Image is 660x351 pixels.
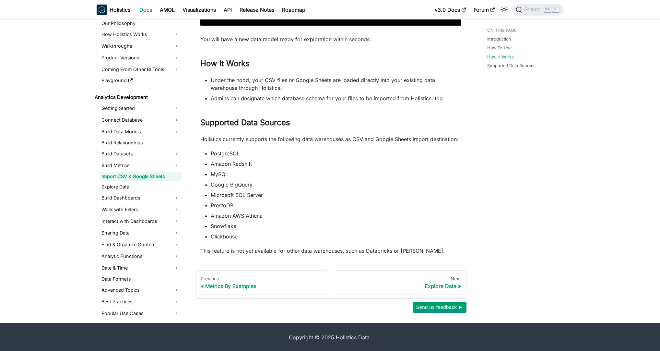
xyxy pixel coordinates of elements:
[413,302,466,313] button: Send us feedback ►
[97,5,107,15] img: Holistics
[179,5,220,15] a: Visualizations
[200,118,461,130] h2: Supported Data Sources
[100,285,182,295] a: Advanced Topics
[431,5,470,15] a: v3.0 Docs
[211,191,461,199] li: Microsoft SQL Server
[335,270,467,295] a: NextExplore Data
[100,263,182,273] a: Date & Time
[211,76,461,92] li: Under the hood, your CSV files or Google Sheets are loaded directly into your existing data wareh...
[100,76,182,85] a: Playground
[200,35,461,43] p: You will have a new data model ready for exploration within seconds.
[124,333,536,341] div: Copyright © 2025 Holistics Data.
[200,247,461,255] p: This feature is not yet available for other data warehouses, such as Databricks or [PERSON_NAME].
[487,36,511,42] a: Introduction
[100,204,182,215] a: Work with Filters
[513,4,563,16] button: Search (Ctrl+K)
[100,41,182,51] a: Walkthroughs
[211,212,461,220] li: Amazon AWS Athena
[211,222,461,230] li: Snowflake
[136,5,156,15] a: Docs
[100,172,182,181] a: Import CSV & Google Sheets
[552,6,559,12] kbd: K
[340,276,461,282] div: Next
[100,115,182,125] a: Connect Database
[195,270,466,295] nav: Docs pages
[100,228,182,238] a: Sharing Data
[211,233,461,240] li: Clickhouse
[100,149,182,159] a: Build Datasets
[97,5,130,15] a: HolisticsHolistics
[100,297,182,307] a: Best Practices
[487,63,536,69] a: Supported Data Sources
[156,5,179,15] a: AMQL
[211,94,461,102] li: Admins can designate which database schema for your files to be imported from Holistics, too.
[100,160,182,171] a: Build Metrics
[236,5,278,15] a: Release Notes
[100,19,182,28] a: Our Philosophy
[110,6,130,14] b: Holistics
[195,270,327,295] a: PreviousMetrics By Examples
[211,201,461,209] li: PrestoDB
[416,303,463,311] span: Send us feedback ►
[211,150,461,157] li: PostgreSQL
[487,45,512,51] a: How To Use
[100,64,182,75] a: Coming From Other BI Tools
[201,283,322,289] div: Metrics By Examples
[200,135,461,143] p: Holistics currently supports the following data warehouses as CSV and Google Sheets import destin...
[100,53,182,63] a: Product Versions
[100,216,182,226] a: Interact with Dashboards
[487,54,514,60] a: How It Works
[100,274,182,284] a: Data Formats
[499,5,509,15] button: Switch between dark and light mode (currently light mode)
[211,181,461,188] li: Google BigQuery
[201,276,322,282] div: Previous
[211,170,461,178] li: MySQL
[100,127,182,137] a: Build Data Models
[340,283,461,289] div: Explore Data
[522,7,545,13] span: Search
[100,193,182,203] a: Build Dashboards
[93,93,182,102] a: Analytics Development
[200,59,461,71] h2: How It Works
[220,5,236,15] a: API
[100,138,182,147] a: Build Relationships
[470,5,499,15] a: Forum
[100,239,182,250] a: Find & Organize Content
[100,29,182,40] a: How Holistics Works
[100,251,182,261] a: Analytic Functions
[100,308,182,319] a: Popular Use Cases
[100,182,182,191] a: Explore Data
[278,5,309,15] a: Roadmap
[211,160,461,168] li: Amazon Redshift
[100,103,182,114] a: Getting Started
